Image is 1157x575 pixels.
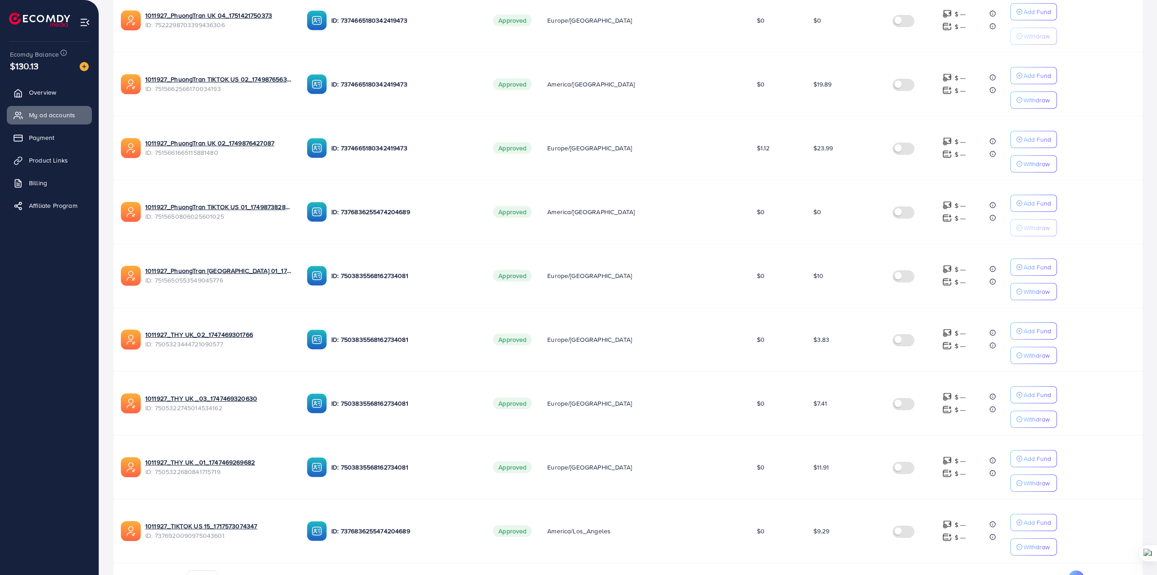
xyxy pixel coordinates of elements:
[331,206,478,217] p: ID: 7376836255474204689
[1010,514,1057,531] button: Add Fund
[757,16,765,25] span: $0
[307,202,327,222] img: ic-ba-acc.ded83a64.svg
[757,80,765,89] span: $0
[757,144,770,153] span: $1.12
[493,78,532,90] span: Approved
[757,207,765,216] span: $0
[1010,91,1057,109] button: Withdraw
[9,13,70,27] img: logo
[1023,350,1050,361] p: Withdraw
[757,399,765,408] span: $0
[29,201,77,210] span: Affiliate Program
[145,20,292,29] span: ID: 7522298703399436306
[955,468,966,479] p: $ ---
[7,151,92,169] a: Product Links
[813,271,823,280] span: $10
[955,532,966,543] p: $ ---
[757,335,765,344] span: $0
[7,129,92,147] a: Payment
[955,277,966,287] p: $ ---
[307,521,327,541] img: ic-ba-acc.ded83a64.svg
[1023,389,1051,400] p: Add Fund
[1010,411,1057,428] button: Withdraw
[121,138,141,158] img: ic-ads-acc.e4c84228.svg
[942,73,952,82] img: top-up amount
[145,467,292,476] span: ID: 7505322680841715719
[145,522,292,540] div: <span class='underline'>1011927_TIKTOK US 15_1717573074347</span></br>7376920090975043601
[1023,478,1050,489] p: Withdraw
[121,330,141,350] img: ic-ads-acc.e4c84228.svg
[121,457,141,477] img: ic-ads-acc.e4c84228.svg
[121,393,141,413] img: ic-ads-acc.e4c84228.svg
[813,16,821,25] span: $0
[7,83,92,101] a: Overview
[955,9,966,19] p: $ ---
[145,266,292,285] div: <span class='underline'>1011927_PhuongTran UK 01_1749873767691</span></br>7515650553549045776
[547,463,632,472] span: Europe/[GEOGRAPHIC_DATA]
[942,520,952,529] img: top-up amount
[145,403,292,412] span: ID: 7505322745014534162
[1023,158,1050,169] p: Withdraw
[145,75,292,93] div: <span class='underline'>1011927_PhuongTran TIKTOK US 02_1749876563912</span></br>7515662566170034193
[1023,286,1050,297] p: Withdraw
[145,84,292,93] span: ID: 7515662566170034193
[145,330,292,349] div: <span class='underline'>1011927_THY UK_02_1747469301766</span></br>7505323444721090577
[145,394,292,412] div: <span class='underline'>1011927_THY UK _03_1747469320630</span></br>7505322745014534162
[813,463,829,472] span: $11.91
[942,277,952,287] img: top-up amount
[547,16,632,25] span: Europe/[GEOGRAPHIC_DATA]
[955,213,966,224] p: $ ---
[331,79,478,90] p: ID: 7374665180342419473
[1023,222,1050,233] p: Withdraw
[10,50,59,59] span: Ecomdy Balance
[955,85,966,96] p: $ ---
[29,133,54,142] span: Payment
[955,264,966,275] p: $ ---
[547,399,632,408] span: Europe/[GEOGRAPHIC_DATA]
[493,142,532,154] span: Approved
[7,106,92,124] a: My ad accounts
[1010,67,1057,84] button: Add Fund
[29,110,75,120] span: My ad accounts
[331,334,478,345] p: ID: 7503835568162734081
[307,393,327,413] img: ic-ba-acc.ded83a64.svg
[547,271,632,280] span: Europe/[GEOGRAPHIC_DATA]
[955,72,966,83] p: $ ---
[331,15,478,26] p: ID: 7374665180342419473
[942,22,952,31] img: top-up amount
[29,88,56,97] span: Overview
[813,527,830,536] span: $9.29
[942,86,952,95] img: top-up amount
[145,531,292,540] span: ID: 7376920090975043601
[942,213,952,223] img: top-up amount
[1023,326,1051,336] p: Add Fund
[121,74,141,94] img: ic-ads-acc.e4c84228.svg
[331,526,478,537] p: ID: 7376836255474204689
[1010,3,1057,20] button: Add Fund
[1023,453,1051,464] p: Add Fund
[955,455,966,466] p: $ ---
[813,399,827,408] span: $7.41
[1023,262,1051,273] p: Add Fund
[493,525,532,537] span: Approved
[145,458,292,476] div: <span class='underline'>1011927_THY UK _01_1747469269682</span></br>7505322680841715719
[942,328,952,338] img: top-up amount
[493,14,532,26] span: Approved
[942,469,952,478] img: top-up amount
[813,80,832,89] span: $19.89
[145,522,292,531] a: 1011927_TIKTOK US 15_1717573074347
[1023,70,1051,81] p: Add Fund
[29,178,47,187] span: Billing
[331,398,478,409] p: ID: 7503835568162734081
[493,334,532,345] span: Approved
[1023,517,1051,528] p: Add Fund
[1023,198,1051,209] p: Add Fund
[1023,541,1050,552] p: Withdraw
[1010,474,1057,492] button: Withdraw
[307,74,327,94] img: ic-ba-acc.ded83a64.svg
[331,270,478,281] p: ID: 7503835568162734081
[80,62,89,71] img: image
[547,207,635,216] span: America/[GEOGRAPHIC_DATA]
[145,139,292,148] a: 1011927_PhuongTran UK 02_1749876427087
